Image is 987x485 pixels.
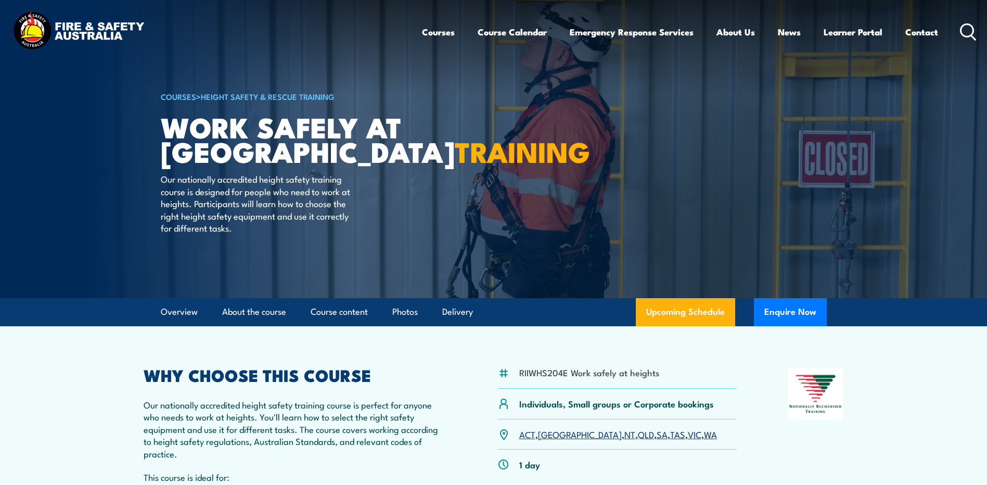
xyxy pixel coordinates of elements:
[519,458,540,470] p: 1 day
[788,367,844,420] img: Nationally Recognised Training logo.
[161,90,418,103] h6: >
[144,367,447,382] h2: WHY CHOOSE THIS COURSE
[161,114,418,163] h1: Work Safely at [GEOGRAPHIC_DATA]
[144,471,447,483] p: This course is ideal for:
[688,428,701,440] a: VIC
[905,18,938,46] a: Contact
[222,298,286,326] a: About the course
[161,91,196,102] a: COURSES
[519,428,717,440] p: , , , , , , ,
[624,428,635,440] a: NT
[670,428,685,440] a: TAS
[754,298,827,326] button: Enquire Now
[636,298,735,326] a: Upcoming Schedule
[201,91,335,102] a: Height Safety & Rescue Training
[778,18,801,46] a: News
[570,18,694,46] a: Emergency Response Services
[422,18,455,46] a: Courses
[442,298,473,326] a: Delivery
[824,18,882,46] a: Learner Portal
[538,428,622,440] a: [GEOGRAPHIC_DATA]
[392,298,418,326] a: Photos
[519,366,659,378] li: RIIWHS204E Work safely at heights
[657,428,668,440] a: SA
[519,398,714,410] p: Individuals, Small groups or Corporate bookings
[455,129,590,172] strong: TRAINING
[161,298,198,326] a: Overview
[478,18,547,46] a: Course Calendar
[161,173,351,234] p: Our nationally accredited height safety training course is designed for people who need to work a...
[716,18,755,46] a: About Us
[311,298,368,326] a: Course content
[519,428,535,440] a: ACT
[638,428,654,440] a: QLD
[144,399,447,460] p: Our nationally accredited height safety training course is perfect for anyone who needs to work a...
[704,428,717,440] a: WA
